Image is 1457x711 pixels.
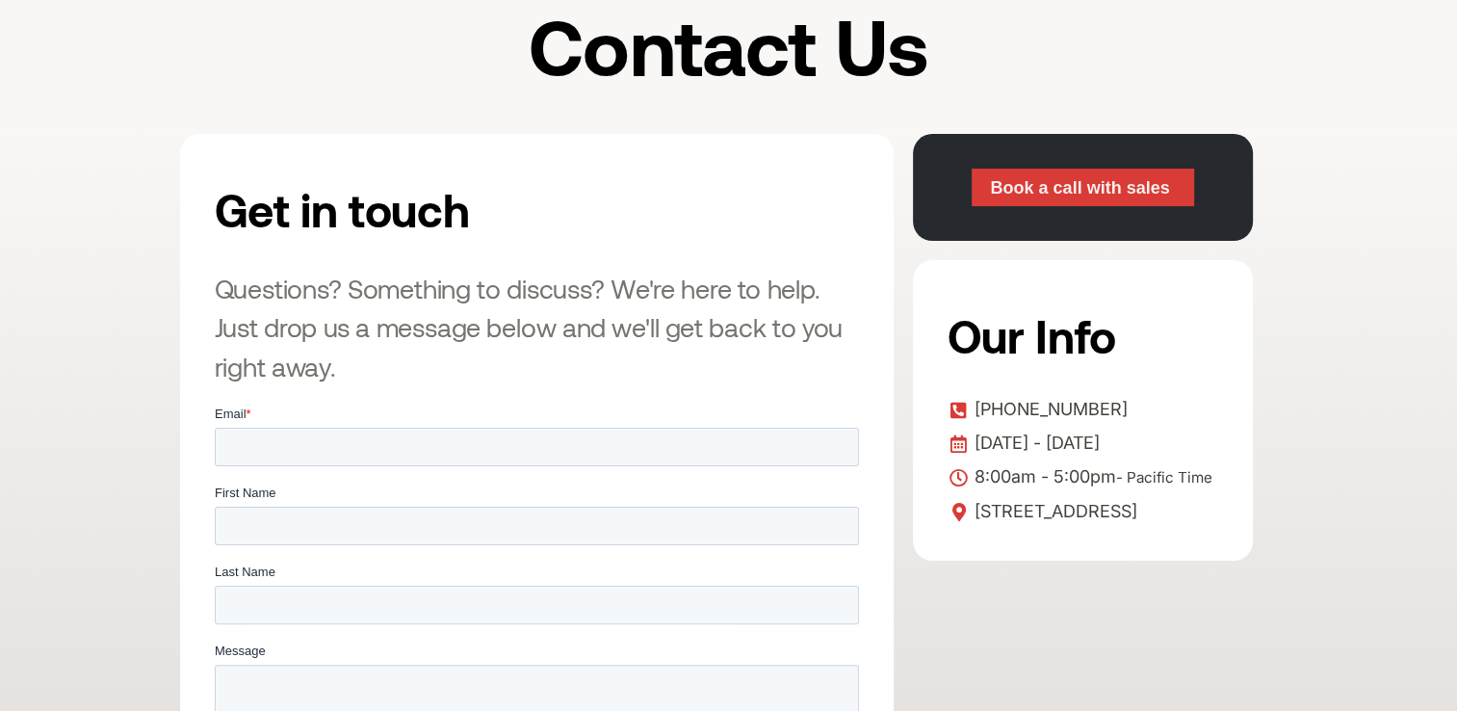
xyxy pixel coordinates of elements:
a: Book a call with sales [972,169,1194,207]
h2: Our Info [948,295,1212,376]
a: [PHONE_NUMBER] [948,395,1218,424]
h3: Questions? Something to discuss? We're here to help. Just drop us a message below and we'll get b... [215,269,859,386]
span: [DATE] - [DATE] [970,429,1100,458]
h2: Get in touch [215,169,665,250]
span: [PHONE_NUMBER] [970,395,1128,424]
span: Book a call with sales [990,179,1169,197]
span: [STREET_ADDRESS] [970,497,1137,526]
h1: Contact Us [345,5,1113,86]
span: 8:00am - 5:00pm [970,462,1212,492]
span: - Pacific Time [1116,468,1212,487]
